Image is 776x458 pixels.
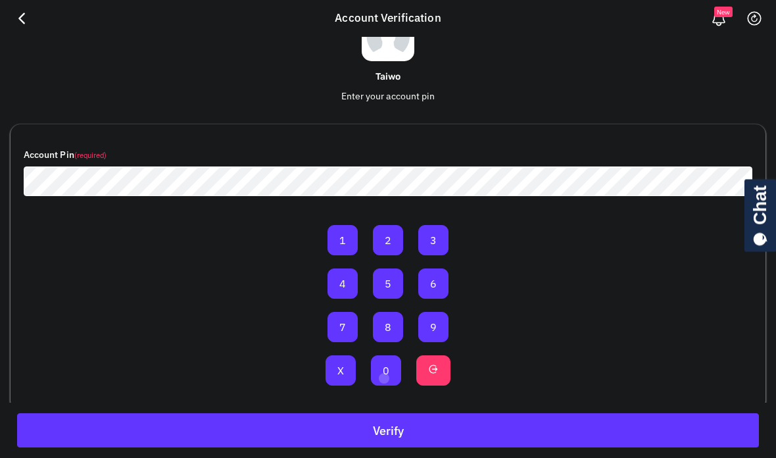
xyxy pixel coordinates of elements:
button: 5 [373,268,403,299]
button: 1 [327,225,358,255]
button: 3 [418,225,449,255]
button: 7 [327,312,358,342]
button: X [326,355,356,386]
button: 6 [418,268,449,299]
button: 4 [327,268,358,299]
span: New [714,7,733,17]
span: Chat [27,7,66,34]
button: 8 [373,312,403,342]
button: 9 [418,312,449,342]
iframe: chat widget [740,175,776,252]
button: 2 [373,225,403,255]
small: (required) [74,151,107,160]
h6: Taiwo [11,72,765,83]
span: Enter your account pin [341,90,435,102]
div: Account Verification [328,10,447,27]
label: Account Pin [24,148,107,162]
button: Verify [17,413,759,447]
button: 0 [371,355,401,386]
